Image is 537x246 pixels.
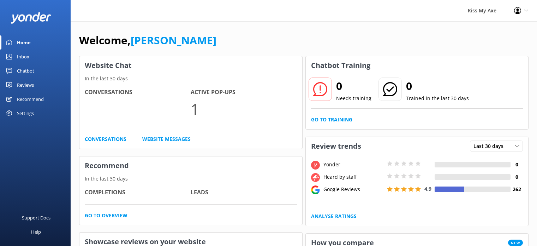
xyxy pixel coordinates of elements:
[311,116,352,124] a: Go to Training
[85,212,127,219] a: Go to overview
[406,95,469,102] p: Trained in the last 30 days
[79,75,302,82] p: In the last 30 days
[336,95,371,102] p: Needs training
[17,50,29,64] div: Inbox
[85,88,191,97] h4: Conversations
[406,78,469,95] h2: 0
[131,33,216,47] a: [PERSON_NAME]
[79,32,216,49] h1: Welcome,
[17,78,34,92] div: Reviews
[311,212,357,220] a: Analyse Ratings
[508,240,523,246] span: New
[22,211,50,225] div: Support Docs
[142,135,191,143] a: Website Messages
[191,188,297,197] h4: Leads
[85,135,126,143] a: Conversations
[473,142,508,150] span: Last 30 days
[17,64,34,78] div: Chatbot
[17,92,44,106] div: Recommend
[11,12,51,24] img: yonder-white-logo.png
[322,185,385,193] div: Google Reviews
[17,35,31,50] div: Home
[306,137,366,155] h3: Review trends
[511,173,523,181] h4: 0
[85,188,191,197] h4: Completions
[424,185,431,192] span: 4.9
[322,173,385,181] div: Heard by staff
[191,97,297,121] p: 1
[336,78,371,95] h2: 0
[511,185,523,193] h4: 262
[511,161,523,168] h4: 0
[31,225,41,239] div: Help
[79,156,302,175] h3: Recommend
[191,88,297,97] h4: Active Pop-ups
[79,56,302,75] h3: Website Chat
[306,56,376,75] h3: Chatbot Training
[17,106,34,120] div: Settings
[322,161,385,168] div: Yonder
[79,175,302,183] p: In the last 30 days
